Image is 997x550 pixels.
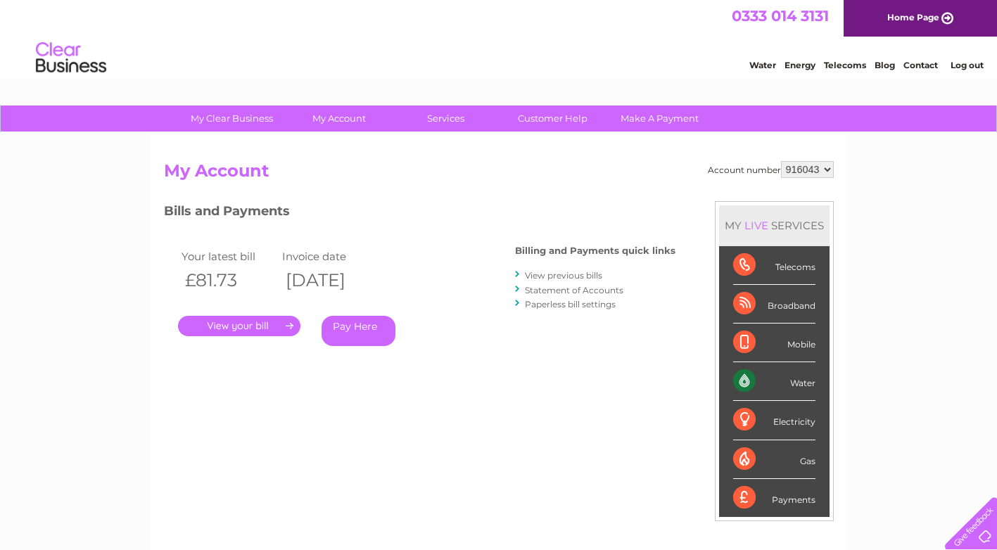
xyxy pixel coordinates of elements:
[824,60,866,70] a: Telecoms
[733,362,815,401] div: Water
[732,7,829,25] a: 0333 014 3131
[279,247,380,266] td: Invoice date
[903,60,938,70] a: Contact
[733,401,815,440] div: Electricity
[742,219,771,232] div: LIVE
[525,270,602,281] a: View previous bills
[708,161,834,178] div: Account number
[733,324,815,362] div: Mobile
[178,266,279,295] th: £81.73
[279,266,380,295] th: [DATE]
[167,8,832,68] div: Clear Business is a trading name of Verastar Limited (registered in [GEOGRAPHIC_DATA] No. 3667643...
[495,105,611,132] a: Customer Help
[174,105,290,132] a: My Clear Business
[322,316,395,346] a: Pay Here
[388,105,504,132] a: Services
[733,440,815,479] div: Gas
[35,37,107,79] img: logo.png
[281,105,397,132] a: My Account
[875,60,895,70] a: Blog
[525,299,616,309] a: Paperless bill settings
[733,246,815,285] div: Telecoms
[178,247,279,266] td: Your latest bill
[749,60,776,70] a: Water
[178,316,300,336] a: .
[733,285,815,324] div: Broadband
[733,479,815,517] div: Payments
[785,60,815,70] a: Energy
[525,285,623,295] a: Statement of Accounts
[164,201,675,226] h3: Bills and Payments
[164,161,834,188] h2: My Account
[951,60,984,70] a: Log out
[515,245,675,256] h4: Billing and Payments quick links
[719,205,830,245] div: MY SERVICES
[602,105,718,132] a: Make A Payment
